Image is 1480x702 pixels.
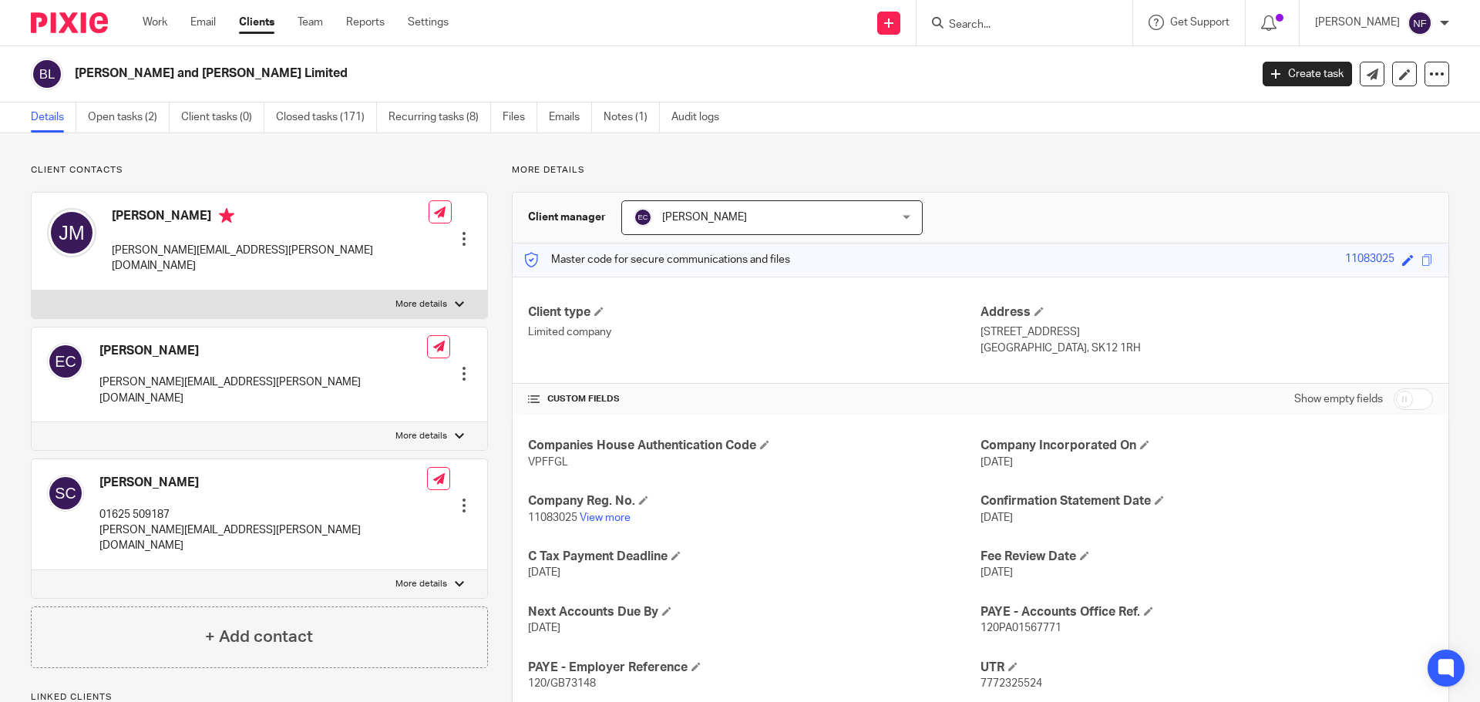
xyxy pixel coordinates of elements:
h4: CUSTOM FIELDS [528,393,980,405]
a: Recurring tasks (8) [388,102,491,133]
i: Primary [219,208,234,223]
p: More details [395,430,447,442]
p: 01625 509187 [99,507,427,522]
h3: Client manager [528,210,606,225]
p: More details [395,578,447,590]
h4: [PERSON_NAME] [99,343,427,359]
p: More details [512,164,1449,176]
h4: Company Reg. No. [528,493,980,509]
h4: C Tax Payment Deadline [528,549,980,565]
img: svg%3E [31,58,63,90]
span: Get Support [1170,17,1229,28]
img: svg%3E [47,343,84,380]
a: Client tasks (0) [181,102,264,133]
span: [DATE] [980,457,1013,468]
a: Settings [408,15,449,30]
a: Create task [1263,62,1352,86]
span: [PERSON_NAME] [662,212,747,223]
p: [GEOGRAPHIC_DATA], SK12 1RH [980,341,1433,356]
a: Files [503,102,537,133]
span: [DATE] [528,567,560,578]
span: [DATE] [980,567,1013,578]
img: svg%3E [47,475,84,512]
span: [DATE] [980,512,1013,523]
a: Emails [549,102,592,133]
a: Details [31,102,76,133]
a: Work [143,15,167,30]
p: Master code for secure communications and files [524,252,790,267]
h4: Company Incorporated On [980,438,1433,454]
span: 11083025 [528,512,577,523]
p: Client contacts [31,164,488,176]
h4: PAYE - Employer Reference [528,660,980,676]
p: [PERSON_NAME][EMAIL_ADDRESS][PERSON_NAME][DOMAIN_NAME] [99,375,427,406]
input: Search [947,18,1086,32]
p: [STREET_ADDRESS] [980,324,1433,340]
p: Limited company [528,324,980,340]
a: Closed tasks (171) [276,102,377,133]
img: Pixie [31,12,108,33]
a: Reports [346,15,385,30]
h4: Address [980,304,1433,321]
a: Open tasks (2) [88,102,170,133]
h4: + Add contact [205,625,313,649]
h2: [PERSON_NAME] and [PERSON_NAME] Limited [75,65,1007,82]
h4: UTR [980,660,1433,676]
a: Clients [239,15,274,30]
img: svg%3E [634,208,652,227]
h4: Confirmation Statement Date [980,493,1433,509]
span: VPFFGL [528,457,568,468]
div: 11083025 [1345,251,1394,269]
p: More details [395,298,447,311]
h4: Client type [528,304,980,321]
h4: Companies House Authentication Code [528,438,980,454]
img: svg%3E [1408,11,1432,35]
label: Show empty fields [1294,391,1383,407]
span: 120/GB73148 [528,678,596,689]
a: Email [190,15,216,30]
h4: Next Accounts Due By [528,604,980,620]
span: 7772325524 [980,678,1042,689]
a: Notes (1) [604,102,660,133]
h4: Fee Review Date [980,549,1433,565]
h4: [PERSON_NAME] [99,475,427,491]
span: [DATE] [528,623,560,633]
h4: PAYE - Accounts Office Ref. [980,604,1433,620]
p: [PERSON_NAME][EMAIL_ADDRESS][PERSON_NAME][DOMAIN_NAME] [112,243,429,274]
a: View more [580,512,631,523]
span: 120PA01567771 [980,623,1061,633]
h4: [PERSON_NAME] [112,208,429,227]
a: Audit logs [671,102,731,133]
p: [PERSON_NAME] [1315,15,1400,30]
img: svg%3E [47,208,96,257]
a: Team [298,15,323,30]
p: [PERSON_NAME][EMAIL_ADDRESS][PERSON_NAME][DOMAIN_NAME] [99,522,427,554]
